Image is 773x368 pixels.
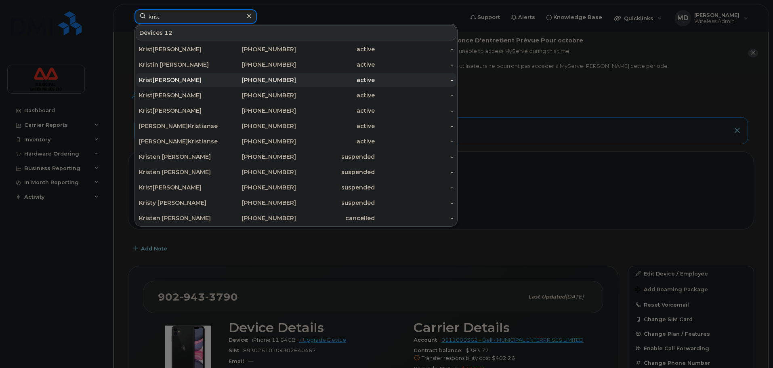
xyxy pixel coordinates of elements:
[139,61,153,68] span: Krist
[218,122,296,130] div: [PHONE_NUMBER]
[139,61,218,69] div: in [PERSON_NAME]
[375,107,454,115] div: -
[136,25,456,40] div: Devices
[136,73,456,87] a: Krist[PERSON_NAME][PHONE_NUMBER]active-
[139,199,153,206] span: Krist
[136,149,456,164] a: Kristen [PERSON_NAME][PHONE_NUMBER]suspended-
[296,168,375,176] div: suspended
[136,57,456,72] a: Kristin [PERSON_NAME][PHONE_NUMBER]active-
[218,168,296,176] div: [PHONE_NUMBER]
[139,107,153,114] span: Krist
[139,168,153,176] span: Krist
[164,29,172,37] span: 12
[296,107,375,115] div: active
[218,91,296,99] div: [PHONE_NUMBER]
[139,153,218,161] div: en [PERSON_NAME]
[136,134,456,149] a: [PERSON_NAME]Kristiansen[PHONE_NUMBER]active-
[375,183,454,191] div: -
[375,76,454,84] div: -
[375,91,454,99] div: -
[375,45,454,53] div: -
[136,196,456,210] a: Kristy [PERSON_NAME][PHONE_NUMBER]suspended-
[296,214,375,222] div: cancelled
[139,76,153,84] span: Krist
[139,214,153,222] span: Krist
[296,61,375,69] div: active
[375,199,454,207] div: -
[296,122,375,130] div: active
[218,183,296,191] div: [PHONE_NUMBER]
[296,91,375,99] div: active
[296,199,375,207] div: suspended
[139,153,153,160] span: Krist
[139,46,153,53] span: Krist
[218,153,296,161] div: [PHONE_NUMBER]
[188,138,202,145] span: Krist
[296,153,375,161] div: suspended
[218,61,296,69] div: [PHONE_NUMBER]
[218,107,296,115] div: [PHONE_NUMBER]
[218,137,296,145] div: [PHONE_NUMBER]
[139,199,218,207] div: y [PERSON_NAME]
[188,122,202,130] span: Krist
[139,45,218,53] div: [PERSON_NAME]
[136,42,456,57] a: Krist[PERSON_NAME][PHONE_NUMBER]active-
[139,91,218,99] div: [PERSON_NAME]
[296,183,375,191] div: suspended
[136,103,456,118] a: Krist[PERSON_NAME][PHONE_NUMBER]active-
[218,76,296,84] div: [PHONE_NUMBER]
[218,214,296,222] div: [PHONE_NUMBER]
[296,45,375,53] div: active
[136,165,456,179] a: Kristen [PERSON_NAME][PHONE_NUMBER]suspended-
[296,137,375,145] div: active
[218,199,296,207] div: [PHONE_NUMBER]
[139,183,218,191] div: [PERSON_NAME]
[375,122,454,130] div: -
[136,180,456,195] a: Krist[PERSON_NAME][PHONE_NUMBER]suspended-
[375,137,454,145] div: -
[139,137,218,145] div: [PERSON_NAME] iansen
[139,184,153,191] span: Krist
[139,92,153,99] span: Krist
[139,122,218,130] div: [PERSON_NAME] iansen
[139,107,218,115] div: [PERSON_NAME]
[136,119,456,133] a: [PERSON_NAME]Kristiansen[PHONE_NUMBER]active-
[375,153,454,161] div: -
[296,76,375,84] div: active
[136,88,456,103] a: Krist[PERSON_NAME][PHONE_NUMBER]active-
[375,214,454,222] div: -
[139,168,218,176] div: en [PERSON_NAME]
[139,214,218,222] div: en [PERSON_NAME]
[375,168,454,176] div: -
[139,76,218,84] div: [PERSON_NAME]
[218,45,296,53] div: [PHONE_NUMBER]
[375,61,454,69] div: -
[136,211,456,225] a: Kristen [PERSON_NAME][PHONE_NUMBER]cancelled-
